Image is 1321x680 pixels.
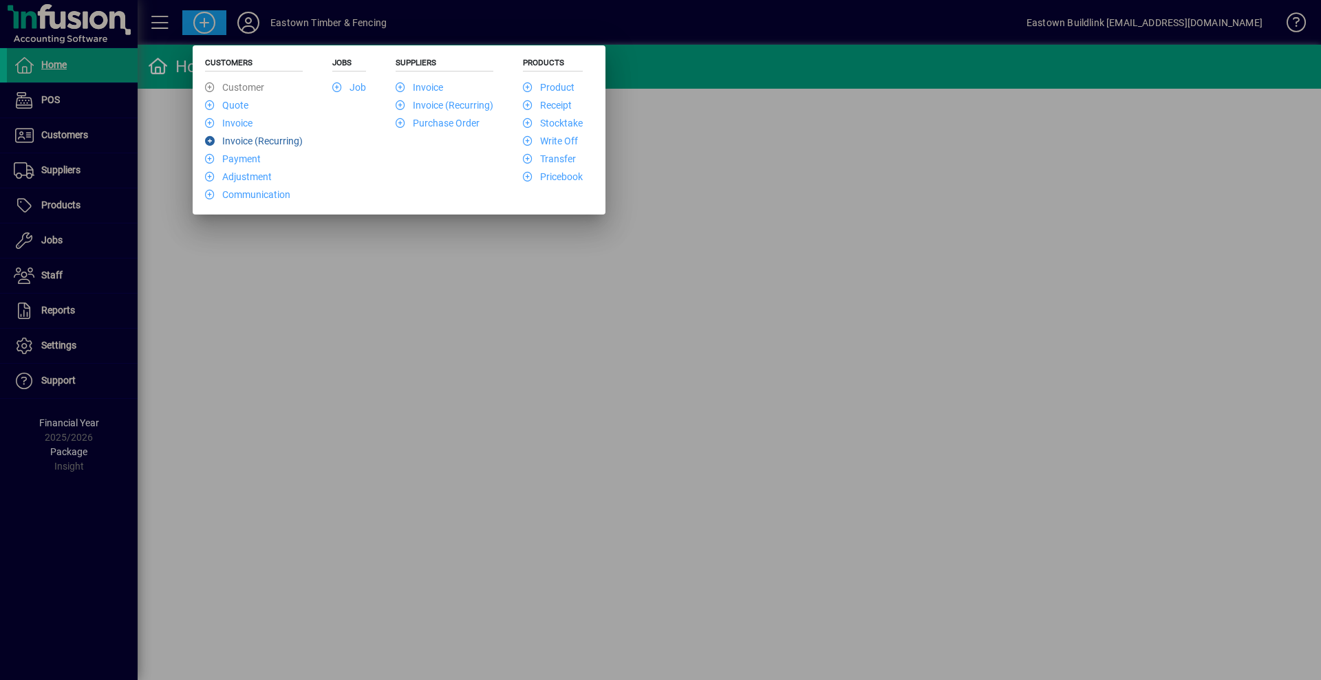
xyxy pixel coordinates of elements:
[205,58,303,72] h5: Customers
[205,171,272,182] a: Adjustment
[205,153,261,164] a: Payment
[523,135,578,146] a: Write Off
[523,153,576,164] a: Transfer
[523,58,583,72] h5: Products
[523,171,583,182] a: Pricebook
[396,100,493,111] a: Invoice (Recurring)
[332,82,366,93] a: Job
[205,100,248,111] a: Quote
[205,189,290,200] a: Communication
[205,118,253,129] a: Invoice
[396,58,493,72] h5: Suppliers
[205,135,303,146] a: Invoice (Recurring)
[396,118,480,129] a: Purchase Order
[523,100,572,111] a: Receipt
[396,82,443,93] a: Invoice
[332,58,366,72] h5: Jobs
[523,118,583,129] a: Stocktake
[523,82,574,93] a: Product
